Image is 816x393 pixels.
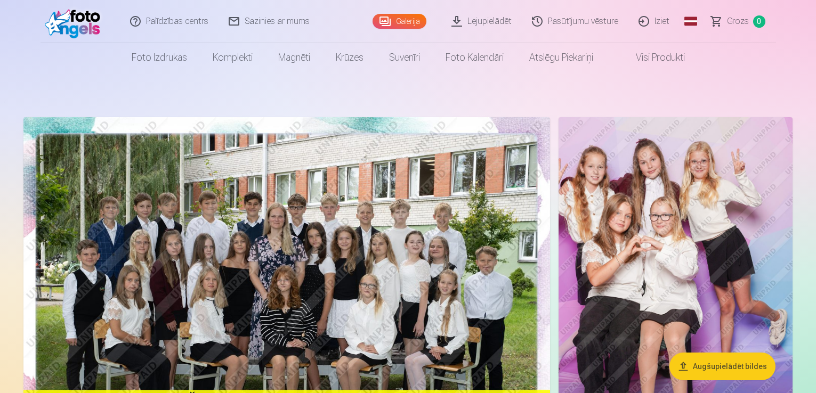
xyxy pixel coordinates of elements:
a: Atslēgu piekariņi [516,43,606,72]
a: Foto kalendāri [433,43,516,72]
span: Grozs [727,15,749,28]
a: Krūzes [323,43,376,72]
span: 0 [753,15,765,28]
a: Galerija [373,14,426,29]
img: /fa1 [45,4,106,38]
a: Komplekti [200,43,265,72]
a: Visi produkti [606,43,698,72]
a: Foto izdrukas [119,43,200,72]
a: Magnēti [265,43,323,72]
button: Augšupielādēt bildes [669,353,775,380]
a: Suvenīri [376,43,433,72]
